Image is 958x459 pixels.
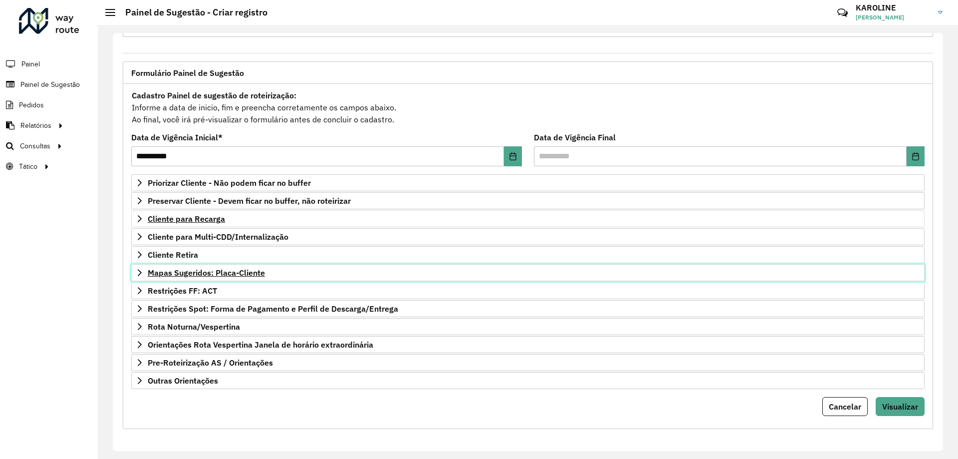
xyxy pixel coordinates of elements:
[20,120,51,131] span: Relatórios
[148,359,273,367] span: Pre-Roteirização AS / Orientações
[131,354,925,371] a: Pre-Roteirização AS / Orientações
[876,397,925,416] button: Visualizar
[856,13,931,22] span: [PERSON_NAME]
[131,336,925,353] a: Orientações Rota Vespertina Janela de horário extraordinária
[131,192,925,209] a: Preservar Cliente - Devem ficar no buffer, não roteirizar
[131,69,244,77] span: Formulário Painel de Sugestão
[19,100,44,110] span: Pedidos
[131,131,223,143] label: Data de Vigência Inicial
[148,179,311,187] span: Priorizar Cliente - Não podem ficar no buffer
[131,174,925,191] a: Priorizar Cliente - Não podem ficar no buffer
[148,269,265,277] span: Mapas Sugeridos: Placa-Cliente
[504,146,522,166] button: Choose Date
[131,228,925,245] a: Cliente para Multi-CDD/Internalização
[148,251,198,259] span: Cliente Retira
[907,146,925,166] button: Choose Date
[131,282,925,299] a: Restrições FF: ACT
[131,210,925,227] a: Cliente para Recarga
[132,90,296,100] strong: Cadastro Painel de sugestão de roteirização:
[131,246,925,263] a: Cliente Retira
[131,89,925,126] div: Informe a data de inicio, fim e preencha corretamente os campos abaixo. Ao final, você irá pré-vi...
[882,402,918,412] span: Visualizar
[148,287,217,295] span: Restrições FF: ACT
[148,197,351,205] span: Preservar Cliente - Devem ficar no buffer, não roteirizar
[131,372,925,389] a: Outras Orientações
[21,59,40,69] span: Painel
[131,264,925,281] a: Mapas Sugeridos: Placa-Cliente
[534,131,616,143] label: Data de Vigência Final
[19,161,37,172] span: Tático
[20,79,80,90] span: Painel de Sugestão
[822,397,868,416] button: Cancelar
[148,377,218,385] span: Outras Orientações
[148,215,225,223] span: Cliente para Recarga
[856,3,931,12] h3: KAROLINE
[148,305,398,313] span: Restrições Spot: Forma de Pagamento e Perfil de Descarga/Entrega
[148,341,373,349] span: Orientações Rota Vespertina Janela de horário extraordinária
[832,2,853,23] a: Contato Rápido
[829,402,861,412] span: Cancelar
[148,323,240,331] span: Rota Noturna/Vespertina
[20,141,50,151] span: Consultas
[131,300,925,317] a: Restrições Spot: Forma de Pagamento e Perfil de Descarga/Entrega
[148,233,288,241] span: Cliente para Multi-CDD/Internalização
[115,7,267,18] h2: Painel de Sugestão - Criar registro
[131,318,925,335] a: Rota Noturna/Vespertina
